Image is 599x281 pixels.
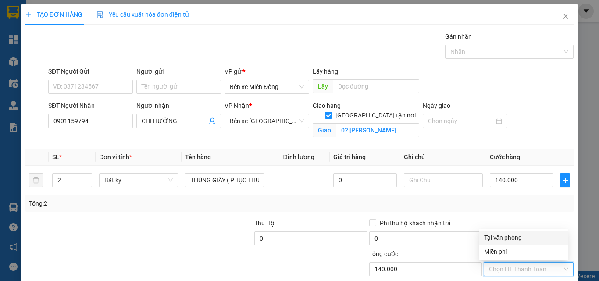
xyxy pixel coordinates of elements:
[96,11,189,18] span: Yêu cầu xuất hóa đơn điện tử
[369,250,398,257] span: Tổng cước
[376,218,454,228] span: Phí thu hộ khách nhận trả
[185,173,264,187] input: VD: Bàn, Ghế
[230,80,304,93] span: Bến xe Miền Đông
[136,101,221,110] div: Người nhận
[29,199,232,208] div: Tổng: 2
[99,153,132,160] span: Đơn vị tính
[48,67,133,76] div: SĐT Người Gửi
[52,153,59,160] span: SL
[484,247,563,256] div: Miễn phí
[61,47,117,76] li: VP Bến xe [GEOGRAPHIC_DATA]
[333,153,366,160] span: Giá trị hàng
[333,173,396,187] input: 0
[333,79,419,93] input: Dọc đường
[185,153,211,160] span: Tên hàng
[209,117,216,124] span: user-add
[553,4,578,29] button: Close
[445,33,472,40] label: Gán nhãn
[336,123,419,137] input: Giao tận nơi
[25,11,32,18] span: plus
[29,173,43,187] button: delete
[484,233,563,242] div: Tại văn phòng
[404,173,483,187] input: Ghi Chú
[230,114,304,128] span: Bến xe Quảng Ngãi
[254,220,275,227] span: Thu Hộ
[4,47,61,67] li: VP Bến xe Miền Đông
[313,79,333,93] span: Lấy
[225,102,249,109] span: VP Nhận
[225,67,309,76] div: VP gửi
[4,4,127,37] li: Rạng Đông Buslines
[48,101,133,110] div: SĐT Người Nhận
[313,68,338,75] span: Lấy hàng
[313,123,336,137] span: Giao
[490,153,520,160] span: Cước hàng
[423,102,450,109] label: Ngày giao
[400,149,486,166] th: Ghi chú
[428,116,494,126] input: Ngày giao
[96,11,103,18] img: icon
[25,11,82,18] span: TẠO ĐƠN HÀNG
[313,102,341,109] span: Giao hàng
[560,173,570,187] button: plus
[560,177,570,184] span: plus
[283,153,314,160] span: Định lượng
[136,67,221,76] div: Người gửi
[104,174,173,187] span: Bất kỳ
[562,13,569,20] span: close
[332,110,419,120] span: [GEOGRAPHIC_DATA] tận nơi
